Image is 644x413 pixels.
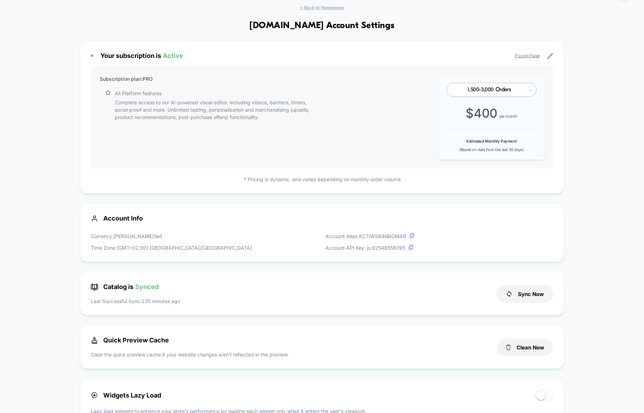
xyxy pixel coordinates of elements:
[91,232,252,240] p: Currency: [PERSON_NAME] ( lei )
[459,147,524,152] span: (Based on data from the last 30 days)
[466,139,517,144] b: Estimated Monthly Payment
[91,351,289,358] p: Clear the quick preview cache if your website changes aren’t reflected in the preview.
[91,176,553,183] p: * Pricing is dynamic, and varies depending on monthly order volume
[497,285,553,303] button: Sync Now
[100,52,183,59] span: Your subscription is
[499,114,517,119] span: per month
[249,21,394,31] h1: [DOMAIN_NAME] Account Settings
[300,5,344,10] span: < Back to Homepage
[326,244,414,251] p: Account API Key: js. 82548556095
[497,339,553,356] button: Clean Now
[455,87,524,93] div: 1,500-3,000 Orders
[115,90,162,97] p: All Platform features
[466,106,497,120] span: $ 400
[326,232,414,240] p: Account Alias: ACTIWSKINBIOMAR
[515,53,540,58] a: Pricing Page
[91,215,553,222] span: Account Info
[115,99,318,121] p: Complete access to our AI-powered visual editor, including videos, banners, timers, social proof ...
[91,244,252,251] p: Time Zone: (GMT+02:00) [GEOGRAPHIC_DATA]/[GEOGRAPHIC_DATA]
[163,52,183,59] span: Active
[100,75,153,83] p: Subscription plan: PRO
